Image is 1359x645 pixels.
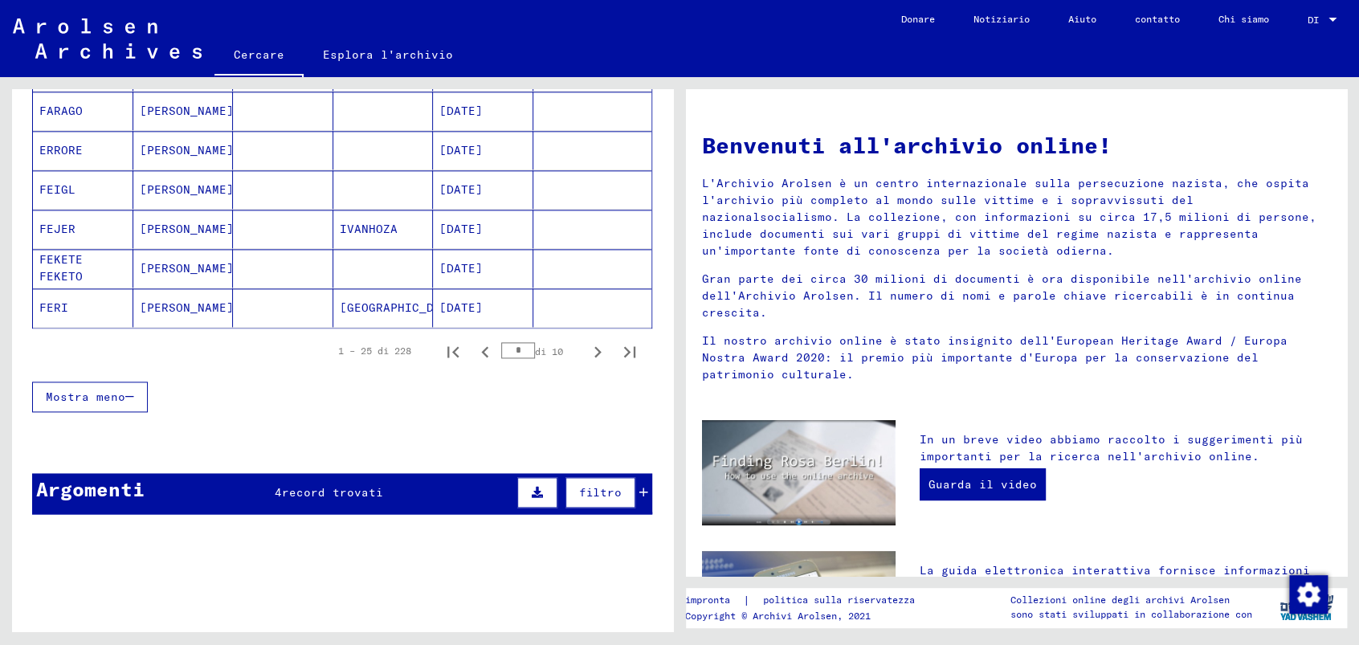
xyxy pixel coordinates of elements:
font: Notiziario [973,13,1030,25]
button: Pagina successiva [582,335,614,367]
font: sono stati sviluppati in collaborazione con [1010,608,1252,620]
font: Argomenti [36,477,145,501]
font: ERRORE [39,143,83,157]
font: Copyright © Archivi Arolsen, 2021 [685,610,871,622]
font: [PERSON_NAME] [140,143,234,157]
font: [DATE] [439,182,483,197]
font: politica sulla riservatezza [763,594,915,606]
font: [PERSON_NAME] [140,300,234,315]
a: Esplora l'archivio [304,35,472,74]
img: Modifica consenso [1289,575,1328,614]
font: Donare [901,13,935,25]
font: In un breve video abbiamo raccolto i suggerimenti più importanti per la ricerca nell'archivio onl... [920,432,1303,463]
img: video.jpg [702,420,896,525]
font: [PERSON_NAME] [140,182,234,197]
font: [DATE] [439,143,483,157]
button: filtro [565,477,635,508]
font: [DATE] [439,222,483,236]
font: [DATE] [439,104,483,118]
button: Prima pagina [437,335,469,367]
font: 4 [275,485,282,500]
img: Arolsen_neg.svg [13,18,202,59]
button: Mostra meno [32,382,148,412]
font: Collezioni online degli archivi Arolsen [1010,594,1230,606]
font: [PERSON_NAME] [140,222,234,236]
font: [PERSON_NAME] [140,104,234,118]
font: Benvenuti all'archivio online! [702,131,1112,159]
a: politica sulla riservatezza [750,592,934,609]
font: Il nostro archivio online è stato insignito dell'European Heritage Award / Europa Nostra Award 20... [702,333,1288,382]
font: contatto [1135,13,1180,25]
font: [GEOGRAPHIC_DATA] [340,300,463,315]
font: Cercare [234,47,284,62]
button: Ultima pagina [614,335,646,367]
font: Guarda il video [928,477,1037,492]
font: FEJER [39,222,75,236]
font: impronta [685,594,730,606]
font: record trovati [282,485,383,500]
font: Esplora l'archivio [323,47,453,62]
font: Chi siamo [1218,13,1269,25]
font: FEIGL [39,182,75,197]
font: [DATE] [439,300,483,315]
font: L'Archivio Arolsen è un centro internazionale sulla persecuzione nazista, che ospita l'archivio p... [702,176,1316,258]
font: Mostra meno [46,390,125,404]
button: Pagina precedente [469,335,501,367]
font: | [743,593,750,607]
font: filtro [579,485,622,500]
font: Gran parte dei circa 30 milioni di documenti è ora disponibile nell'archivio online dell'Archivio... [702,271,1302,320]
a: impronta [685,592,743,609]
font: Aiuto [1068,13,1096,25]
font: di 10 [535,345,563,357]
font: 1 – 25 di 228 [338,345,411,357]
a: Guarda il video [920,468,1046,500]
font: FARAGO [39,104,83,118]
img: yv_logo.png [1276,587,1337,627]
font: DI [1308,14,1319,26]
font: FEKETE FEKETO [39,252,83,284]
a: Cercare [214,35,304,77]
font: La guida elettronica interattiva fornisce informazioni di base per aiutarti a comprendere i docum... [920,563,1324,645]
font: IVANHOZA [340,222,398,236]
font: [DATE] [439,261,483,276]
font: [PERSON_NAME] [140,261,234,276]
font: FERI [39,300,68,315]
